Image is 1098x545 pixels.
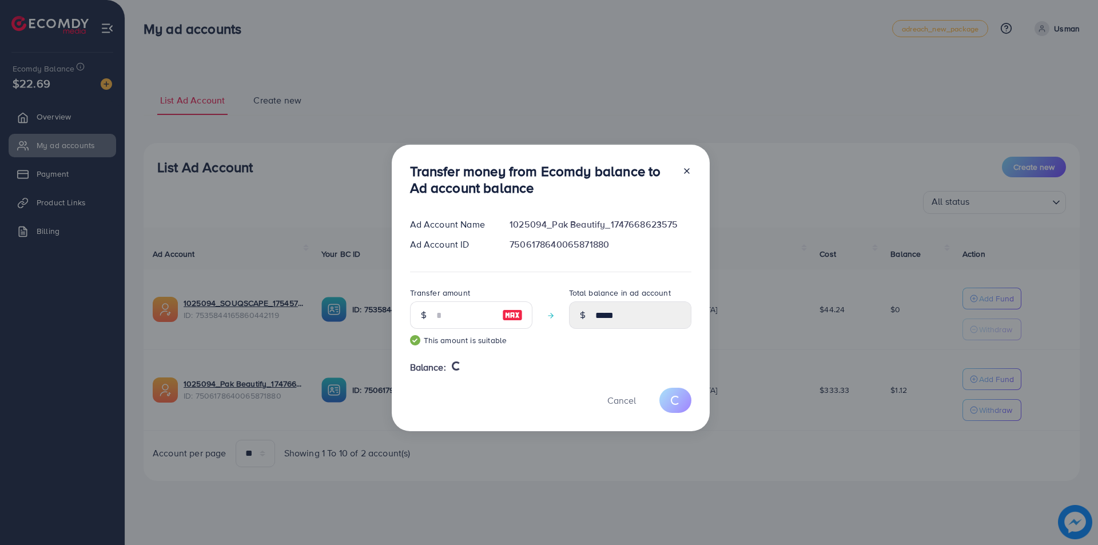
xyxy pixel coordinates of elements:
div: Ad Account Name [401,218,501,231]
div: Ad Account ID [401,238,501,251]
div: 1025094_Pak Beautify_1747668623575 [500,218,700,231]
h3: Transfer money from Ecomdy balance to Ad account balance [410,163,673,196]
label: Total balance in ad account [569,287,671,299]
img: guide [410,335,420,345]
span: Cancel [607,394,636,407]
button: Cancel [593,388,650,412]
span: Balance: [410,361,446,374]
img: image [502,308,523,322]
div: 7506178640065871880 [500,238,700,251]
small: This amount is suitable [410,335,532,346]
label: Transfer amount [410,287,470,299]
